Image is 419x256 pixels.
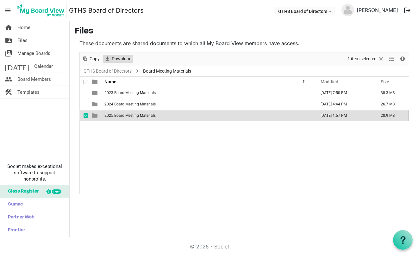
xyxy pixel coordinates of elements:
[80,87,88,98] td: checkbox
[17,21,30,34] span: Home
[80,98,88,110] td: checkbox
[88,98,103,110] td: is template cell column header type
[388,55,395,63] button: View dropdownbutton
[5,86,12,98] span: construction
[34,60,53,73] span: Calendar
[381,79,389,84] span: Size
[103,98,314,110] td: 2024 Board Meeting Materials is template cell column header Name
[103,110,314,121] td: 2025 Board Meeting Materials is template cell column header Name
[103,87,314,98] td: 2023 Board Meeting Materials is template cell column header Name
[5,198,23,211] span: Sumac
[16,3,66,18] img: My Board View Logo
[69,4,144,17] a: GTHS Board of Directors
[321,79,338,84] span: Modified
[2,4,14,16] span: menu
[5,21,12,34] span: home
[103,55,133,63] button: Download
[17,73,51,86] span: Board Members
[314,87,374,98] td: February 15, 2024 7:50 PM column header Modified
[274,7,335,15] button: GTHS Board of Directors dropdownbutton
[17,47,50,60] span: Manage Boards
[354,4,401,16] a: [PERSON_NAME]
[79,39,409,47] p: These documents are shared documents to which all My Board View members have access.
[5,224,25,237] span: Frontier
[345,52,386,66] div: Clear selection
[347,55,385,63] button: Selection
[81,55,101,63] button: Copy
[5,47,12,60] span: switch_account
[104,91,156,95] span: 2023 Board Meeting Materials
[88,110,103,121] td: is template cell column header type
[89,55,100,63] span: Copy
[111,55,132,63] span: Download
[347,55,377,63] span: 1 item selected
[314,110,374,121] td: September 08, 2025 1:57 PM column header Modified
[374,98,409,110] td: 26.7 MB is template cell column header Size
[190,243,229,250] a: © 2025 - Societ
[397,52,408,66] div: Details
[5,34,12,47] span: folder_shared
[374,110,409,121] td: 20.9 MB is template cell column header Size
[3,163,66,182] span: Societ makes exceptional software to support nonprofits.
[75,26,414,37] h3: Files
[80,52,102,66] div: Copy
[104,102,156,106] span: 2024 Board Meeting Materials
[5,185,39,198] span: Glass Register
[80,110,88,121] td: checkbox
[104,113,156,118] span: 2025 Board Meeting Materials
[5,73,12,86] span: people
[374,87,409,98] td: 38.3 MB is template cell column header Size
[16,3,69,18] a: My Board View Logo
[88,87,103,98] td: is template cell column header type
[17,34,28,47] span: Files
[5,60,29,73] span: [DATE]
[82,67,133,75] a: GTHS Board of Directors
[341,4,354,16] img: no-profile-picture.svg
[17,86,40,98] span: Templates
[386,52,397,66] div: View
[5,211,34,224] span: Partner Web
[314,98,374,110] td: December 02, 2024 4:44 PM column header Modified
[398,55,407,63] button: Details
[142,67,192,75] span: Board Meeting Materials
[104,79,116,84] span: Name
[102,52,134,66] div: Download
[401,4,414,17] button: logout
[52,189,61,194] div: new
